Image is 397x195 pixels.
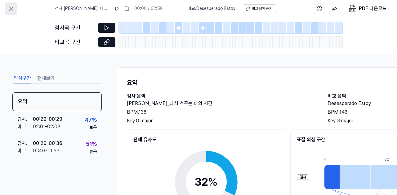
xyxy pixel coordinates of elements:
[33,140,62,147] div: 00:29 - 00:36
[127,108,315,116] div: BPM. 138
[324,157,340,162] div: 4
[33,147,60,155] div: 01:46 - 01:53
[349,5,356,12] img: PDF Download
[297,174,309,180] div: 검사
[33,123,60,130] div: 02:01 - 02:08
[134,6,163,12] div: 00:00 / 02:56
[86,140,97,149] div: 51 %
[127,100,315,107] h2: [PERSON_NAME]_다시 흐르는 나의 시간
[17,140,33,147] div: 검사 .
[37,74,55,83] button: 전체보기
[332,6,337,11] img: share
[17,123,33,130] div: 비교 .
[317,6,322,12] svg: help
[33,116,62,123] div: 00:22 - 00:29
[89,125,97,131] div: 보통
[55,23,94,32] div: 검사곡 구간
[55,38,94,47] div: 비교곡 구간
[133,136,279,143] h2: 전체 유사도
[243,4,276,13] button: 비교 음악 듣기
[208,175,218,189] span: %
[12,92,102,111] div: 요약
[348,3,388,14] button: PDF 다운로드
[55,6,109,12] span: 검사 . [PERSON_NAME]_다시 흐르는 나의 시간
[359,5,387,13] div: PDF 다운로드
[127,117,315,125] div: Key. G major
[194,174,218,190] div: 32
[314,3,325,14] button: help
[89,149,97,155] div: 높음
[17,147,33,155] div: 비교 .
[188,6,235,12] span: 비교 . Desesperado Estoy
[14,74,31,83] button: 의심구간
[252,6,272,11] div: 비교 음악 듣기
[127,92,315,100] h2: 검사 음악
[85,116,97,125] div: 47 %
[17,116,33,123] div: 검사 .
